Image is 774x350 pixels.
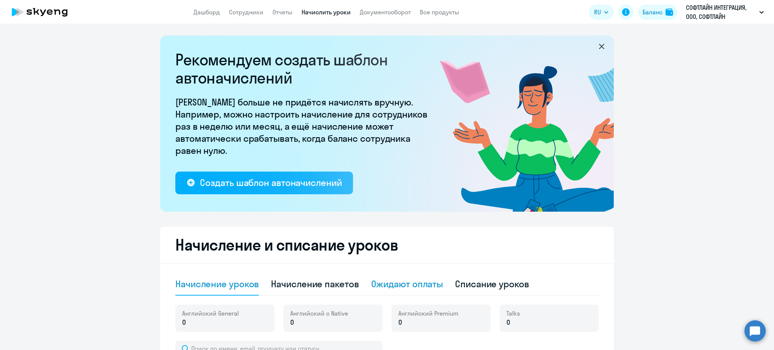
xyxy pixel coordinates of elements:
[638,5,678,20] button: Балансbalance
[182,309,239,317] span: Английский General
[271,278,359,290] div: Начисление пакетов
[686,3,756,21] p: СОФТЛАЙН ИНТЕГРАЦИЯ, ООО, СОФТЛАЙН ИНТЕГРАЦИЯ Соц. пакет
[682,3,768,21] button: СОФТЛАЙН ИНТЕГРАЦИЯ, ООО, СОФТЛАЙН ИНТЕГРАЦИЯ Соц. пакет
[506,309,520,317] span: Talks
[420,8,459,16] a: Все продукты
[398,317,402,327] span: 0
[175,278,259,290] div: Начисление уроков
[182,317,186,327] span: 0
[193,8,220,16] a: Дашборд
[371,278,443,290] div: Ожидают оплаты
[290,309,348,317] span: Английский с Native
[229,8,263,16] a: Сотрудники
[594,8,601,17] span: RU
[175,51,432,87] h2: Рекомендуем создать шаблон автоначислений
[506,317,510,327] span: 0
[200,177,342,189] div: Создать шаблон автоначислений
[175,236,599,254] h2: Начисление и списание уроков
[360,8,411,16] a: Документооборот
[666,8,673,16] img: balance
[642,8,663,17] div: Баланс
[290,317,294,327] span: 0
[175,96,432,156] p: [PERSON_NAME] больше не придётся начислять вручную. Например, можно настроить начисление для сотр...
[398,309,458,317] span: Английский Premium
[272,8,293,16] a: Отчеты
[175,172,353,194] button: Создать шаблон автоначислений
[455,278,529,290] div: Списание уроков
[302,8,351,16] a: Начислить уроки
[589,5,614,20] button: RU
